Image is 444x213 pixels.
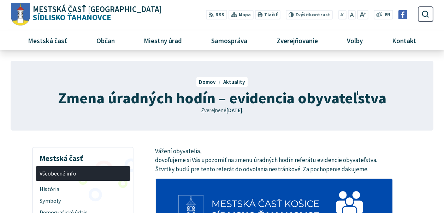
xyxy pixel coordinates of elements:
[141,31,185,50] span: Miestny úrad
[40,195,126,207] span: Symboly
[335,31,374,50] a: Voľby
[84,31,126,50] a: Občan
[155,147,393,174] p: Vážení obyvatelia, dovoľujeme si Vás upozorniť na zmenu úradných hodín referátu evidencie obyvate...
[348,10,356,19] button: Nastaviť pôvodnú veľkosť písma
[295,12,309,18] span: Zvýšiť
[36,195,130,207] a: Symboly
[199,79,216,85] span: Domov
[228,10,253,19] a: Mapa
[33,5,162,13] span: Mestská časť [GEOGRAPHIC_DATA]
[226,107,242,114] span: [DATE]
[30,5,162,22] span: Sídlisko Ťahanovce
[94,31,117,50] span: Občan
[11,3,30,26] img: Prejsť na domovskú stránku
[239,11,251,19] span: Mapa
[295,12,330,18] span: kontrast
[215,11,224,19] span: RSS
[338,10,347,19] button: Zmenšiť veľkosť písma
[11,3,161,26] a: Logo Sídlisko Ťahanovce, prejsť na domovskú stránku.
[208,31,250,50] span: Samospráva
[383,11,392,19] a: EN
[357,10,368,19] button: Zväčšiť veľkosť písma
[132,31,194,50] a: Miestny úrad
[265,31,330,50] a: Zverejňovanie
[286,10,333,19] button: Zvýšiťkontrast
[58,88,386,108] span: Zmena úradných hodín – evidencia obyvateľstva
[16,31,79,50] a: Mestská časť
[385,11,390,19] span: EN
[32,106,412,115] p: Zverejnené .
[380,31,428,50] a: Kontakt
[255,10,280,19] button: Tlačiť
[274,31,320,50] span: Zverejňovanie
[398,10,407,19] img: Prejsť na Facebook stránku
[25,31,70,50] span: Mestská časť
[223,79,245,85] a: Aktuality
[36,166,130,181] a: Všeobecné info
[40,183,126,195] span: História
[40,168,126,179] span: Všeobecné info
[206,10,227,19] a: RSS
[199,79,223,85] a: Domov
[36,183,130,195] a: História
[264,12,278,18] span: Tlačiť
[389,31,419,50] span: Kontakt
[36,149,130,164] h3: Mestská časť
[199,31,259,50] a: Samospráva
[344,31,366,50] span: Voľby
